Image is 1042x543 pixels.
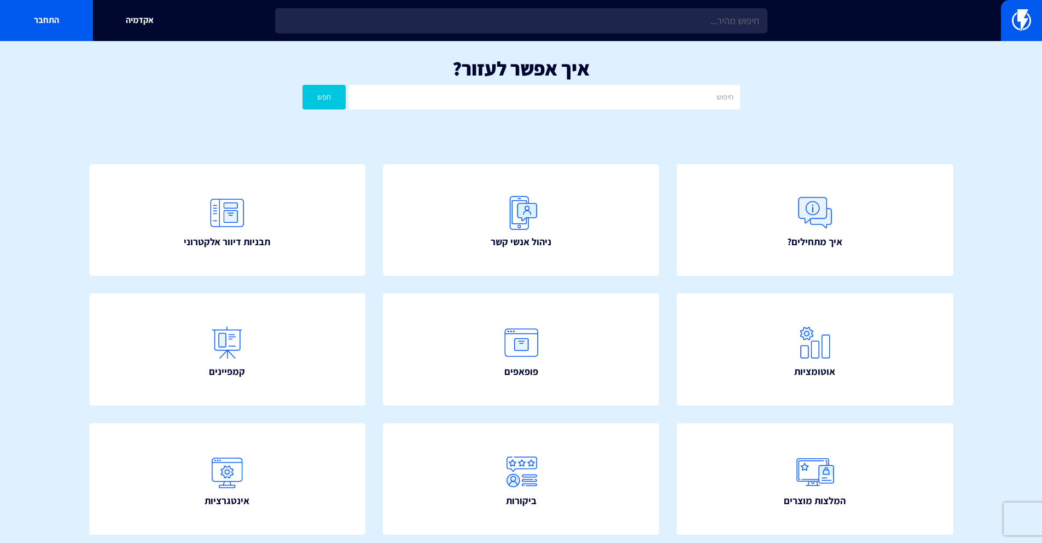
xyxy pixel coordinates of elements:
[677,293,953,406] a: אוטומציות
[89,423,366,535] a: אינטגרציות
[787,235,842,249] span: איך מתחילים?
[784,494,846,508] span: המלצות מוצרים
[205,494,249,508] span: אינטגרציות
[383,164,660,276] a: ניהול אנשי קשר
[383,293,660,406] a: פופאפים
[504,365,538,379] span: פופאפים
[677,423,953,535] a: המלצות מוצרים
[209,365,245,379] span: קמפיינים
[184,235,270,249] span: תבניות דיוור אלקטרוני
[677,164,953,276] a: איך מתחילים?
[348,85,740,109] input: חיפוש
[275,8,767,33] input: חיפוש מהיר...
[491,235,551,249] span: ניהול אנשי קשר
[16,57,1026,79] h1: איך אפשר לעזור?
[506,494,537,508] span: ביקורות
[89,293,366,406] a: קמפיינים
[794,365,835,379] span: אוטומציות
[383,423,660,535] a: ביקורות
[89,164,366,276] a: תבניות דיוור אלקטרוני
[302,85,346,109] button: חפש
